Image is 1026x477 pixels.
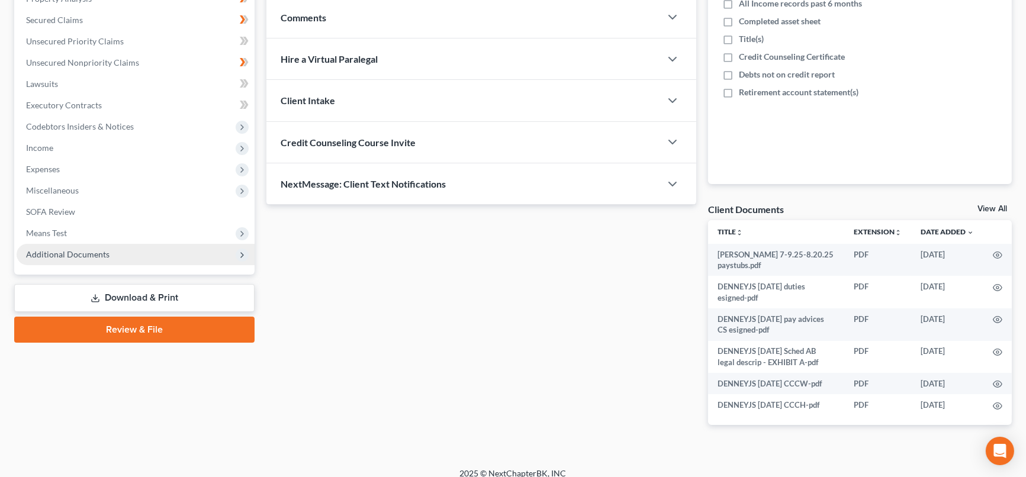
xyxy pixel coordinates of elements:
[708,244,844,276] td: [PERSON_NAME] 7-9.25-8.20.25 paystubs.pdf
[17,9,255,31] a: Secured Claims
[281,95,335,106] span: Client Intake
[911,244,983,276] td: [DATE]
[844,394,911,415] td: PDF
[911,373,983,394] td: [DATE]
[911,276,983,308] td: [DATE]
[911,308,983,341] td: [DATE]
[14,284,255,312] a: Download & Print
[26,249,110,259] span: Additional Documents
[14,317,255,343] a: Review & File
[739,51,845,63] span: Credit Counseling Certificate
[739,69,835,80] span: Debts not on credit report
[281,178,446,189] span: NextMessage: Client Text Notifications
[739,33,764,45] span: Title(s)
[17,95,255,116] a: Executory Contracts
[844,276,911,308] td: PDF
[17,52,255,73] a: Unsecured Nonpriority Claims
[844,244,911,276] td: PDF
[26,79,58,89] span: Lawsuits
[708,341,844,373] td: DENNEYJS [DATE] Sched AB legal descrip - EXHIBIT A-pdf
[26,164,60,174] span: Expenses
[739,15,821,27] span: Completed asset sheet
[281,53,378,65] span: Hire a Virtual Paralegal
[708,308,844,341] td: DENNEYJS [DATE] pay advices CS esigned-pdf
[708,203,784,215] div: Client Documents
[895,229,902,236] i: unfold_more
[986,437,1014,465] div: Open Intercom Messenger
[17,201,255,223] a: SOFA Review
[26,100,102,110] span: Executory Contracts
[736,229,743,236] i: unfold_more
[854,227,902,236] a: Extensionunfold_more
[26,15,83,25] span: Secured Claims
[26,36,124,46] span: Unsecured Priority Claims
[26,228,67,238] span: Means Test
[26,121,134,131] span: Codebtors Insiders & Notices
[281,137,416,148] span: Credit Counseling Course Invite
[26,143,53,153] span: Income
[977,205,1007,213] a: View All
[17,31,255,52] a: Unsecured Priority Claims
[844,373,911,394] td: PDF
[26,207,75,217] span: SOFA Review
[967,229,974,236] i: expand_more
[911,341,983,373] td: [DATE]
[911,394,983,415] td: [DATE]
[708,276,844,308] td: DENNEYJS [DATE] duties esigned-pdf
[844,308,911,341] td: PDF
[708,394,844,415] td: DENNEYJS [DATE] CCCH-pdf
[26,57,139,67] span: Unsecured Nonpriority Claims
[708,373,844,394] td: DENNEYJS [DATE] CCCW-pdf
[844,341,911,373] td: PDF
[26,185,79,195] span: Miscellaneous
[739,86,858,98] span: Retirement account statement(s)
[718,227,743,236] a: Titleunfold_more
[921,227,974,236] a: Date Added expand_more
[281,12,326,23] span: Comments
[17,73,255,95] a: Lawsuits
